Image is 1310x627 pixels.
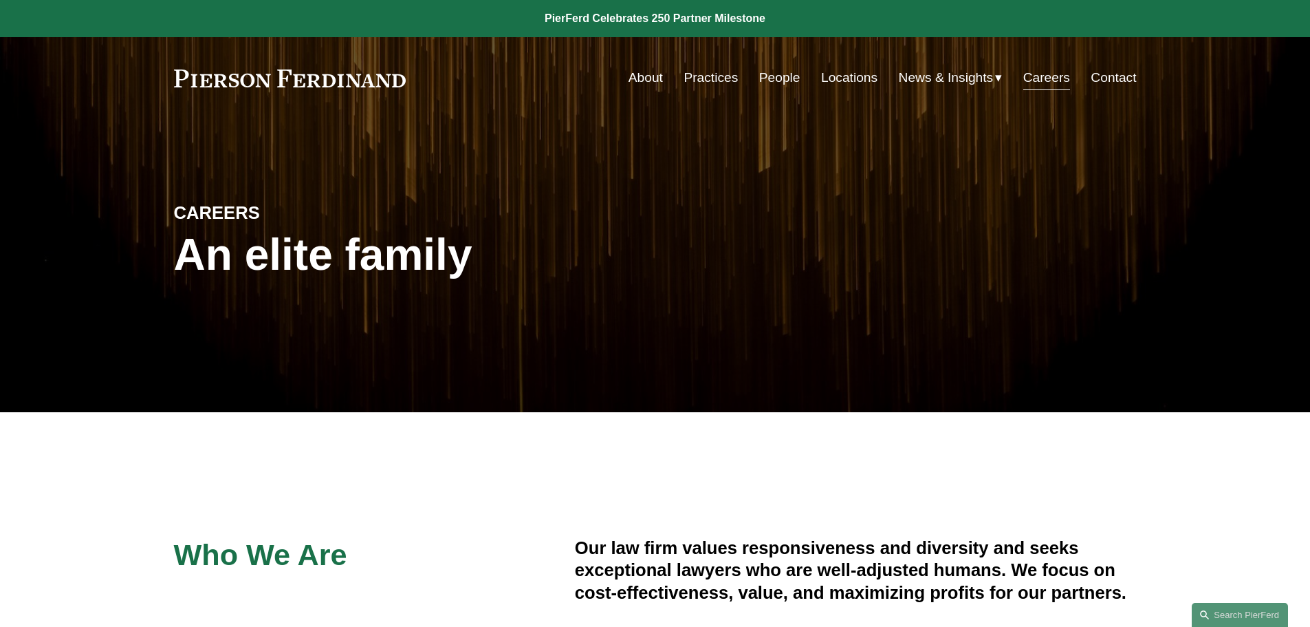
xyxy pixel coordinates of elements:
[899,65,1003,91] a: folder dropdown
[174,202,415,224] h4: CAREERS
[821,65,877,91] a: Locations
[174,230,655,280] h1: An elite family
[759,65,800,91] a: People
[1192,603,1288,627] a: Search this site
[684,65,738,91] a: Practices
[1023,65,1070,91] a: Careers
[899,66,994,90] span: News & Insights
[629,65,663,91] a: About
[575,537,1137,604] h4: Our law firm values responsiveness and diversity and seeks exceptional lawyers who are well-adjus...
[1091,65,1136,91] a: Contact
[174,538,347,571] span: Who We Are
